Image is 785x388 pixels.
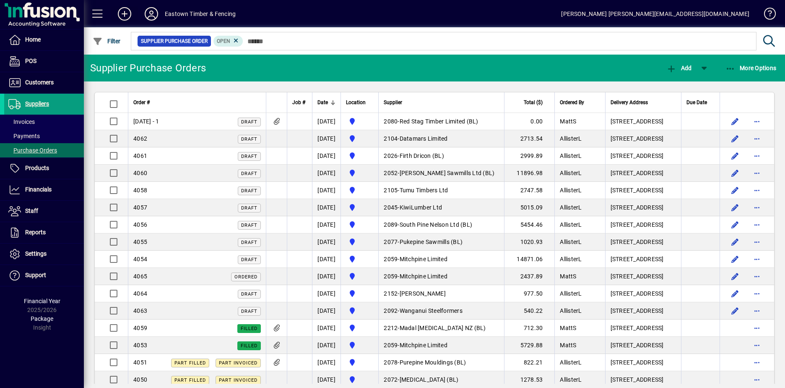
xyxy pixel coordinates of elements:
[750,132,764,145] button: More options
[91,34,123,49] button: Filter
[133,221,147,228] span: 4056
[725,65,777,71] span: More Options
[141,37,208,45] span: Supplier Purchase Order
[605,182,681,199] td: [STREET_ADDRESS]
[219,360,257,366] span: Part Invoiced
[560,135,582,142] span: AllisterL
[4,72,84,93] a: Customers
[346,116,373,126] span: Holyoake St
[241,257,257,262] span: Draft
[504,268,554,285] td: 2437.89
[384,359,398,366] span: 2078
[8,133,40,139] span: Payments
[133,152,147,159] span: 4061
[605,285,681,302] td: [STREET_ADDRESS]
[400,273,447,280] span: Mitchpine Limited
[4,158,84,179] a: Products
[312,216,341,233] td: [DATE]
[509,98,550,107] div: Total ($)
[750,304,764,317] button: More options
[605,337,681,354] td: [STREET_ADDRESS]
[312,199,341,216] td: [DATE]
[384,239,398,245] span: 2077
[400,204,442,211] span: KiwiLumber Ltd
[8,118,35,125] span: Invoices
[504,251,554,268] td: 14871.06
[346,134,373,144] span: Holyoake St
[312,320,341,337] td: [DATE]
[605,216,681,233] td: [STREET_ADDRESS]
[750,287,764,300] button: More options
[750,201,764,214] button: More options
[560,118,576,125] span: MattS
[4,115,84,129] a: Invoices
[346,168,373,178] span: Holyoake St
[241,188,257,194] span: Draft
[560,376,582,383] span: AllisterL
[378,337,504,354] td: -
[750,235,764,249] button: More options
[133,342,147,349] span: 4053
[25,100,49,107] span: Suppliers
[133,98,150,107] span: Order #
[728,287,742,300] button: Edit
[317,98,328,107] span: Date
[241,240,257,245] span: Draft
[133,290,147,297] span: 4064
[25,186,52,193] span: Financials
[400,325,486,331] span: Madal [MEDICAL_DATA] NZ (BL)
[378,113,504,130] td: -
[346,220,373,230] span: Holyoake St
[728,252,742,266] button: Edit
[31,315,53,322] span: Package
[133,273,147,280] span: 4065
[728,201,742,214] button: Edit
[25,165,49,171] span: Products
[174,378,206,383] span: Part Filled
[241,154,257,159] span: Draft
[560,290,582,297] span: AllisterL
[133,204,147,211] span: 4057
[25,272,46,278] span: Support
[346,271,373,281] span: Holyoake St
[560,342,576,349] span: MattS
[312,182,341,199] td: [DATE]
[312,354,341,371] td: [DATE]
[25,36,41,43] span: Home
[750,321,764,335] button: More options
[728,149,742,163] button: Edit
[24,298,60,304] span: Financial Year
[560,98,584,107] span: Ordered By
[750,166,764,180] button: More options
[400,290,446,297] span: [PERSON_NAME]
[400,221,473,228] span: South Pine Nelson Ltd (BL)
[241,291,257,297] span: Draft
[750,184,764,197] button: More options
[312,113,341,130] td: [DATE]
[378,216,504,233] td: -
[400,307,463,314] span: Wanganui Steelformers
[686,98,715,107] div: Due Date
[133,118,159,125] span: [DATE] - 1
[378,320,504,337] td: -
[346,254,373,264] span: Holyoake St
[728,304,742,317] button: Edit
[750,218,764,231] button: More options
[605,354,681,371] td: [STREET_ADDRESS]
[504,199,554,216] td: 5015.09
[25,58,36,64] span: POS
[605,302,681,320] td: [STREET_ADDRESS]
[133,307,147,314] span: 4063
[750,115,764,128] button: More options
[400,187,448,194] span: Tumu Timbers Ltd
[504,113,554,130] td: 0.00
[384,290,398,297] span: 2152
[25,207,38,214] span: Staff
[504,337,554,354] td: 5729.88
[750,149,764,163] button: More options
[4,129,84,143] a: Payments
[524,98,543,107] span: Total ($)
[4,51,84,72] a: POS
[504,165,554,182] td: 11896.98
[241,343,257,349] span: Filled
